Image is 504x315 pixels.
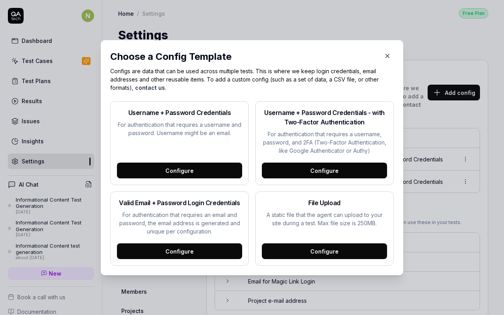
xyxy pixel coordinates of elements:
[117,120,242,137] p: For authentication that requires a username and password. Username might be an email.
[255,191,394,266] button: File UploadA static file that the agent can upload to your site during a test. Max file size is 2...
[262,163,387,178] div: Configure
[135,84,165,91] a: contact us
[255,101,394,185] button: Username + Password Credentials - with Two-Factor AuthenticationFor authentication that requires ...
[262,198,387,208] h2: File Upload
[117,243,242,259] div: Configure
[110,101,249,185] button: Username + Password CredentialsFor authentication that requires a username and password. Username...
[262,108,387,127] h2: Username + Password Credentials - with Two-Factor Authentication
[110,191,249,266] button: Valid Email + Password Login CredentialsFor authentication that requires an email and password, t...
[117,163,242,178] div: Configure
[262,130,387,155] p: For authentication that requires a username, password, and 2FA (Two-Factor Authentication, like G...
[117,198,242,208] h2: Valid Email + Password Login Credentials
[110,50,378,64] div: Choose a Config Template
[110,67,394,92] p: Configs are data that can be used across multiple tests. This is where we keep login credentials,...
[262,211,387,227] p: A static file that the agent can upload to your site during a test. Max file size is 250MB.
[381,50,394,62] button: Close Modal
[117,211,242,235] p: For authentication that requires an email and password, the email address is generated and unique...
[262,243,387,259] div: Configure
[117,108,242,117] h2: Username + Password Credentials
